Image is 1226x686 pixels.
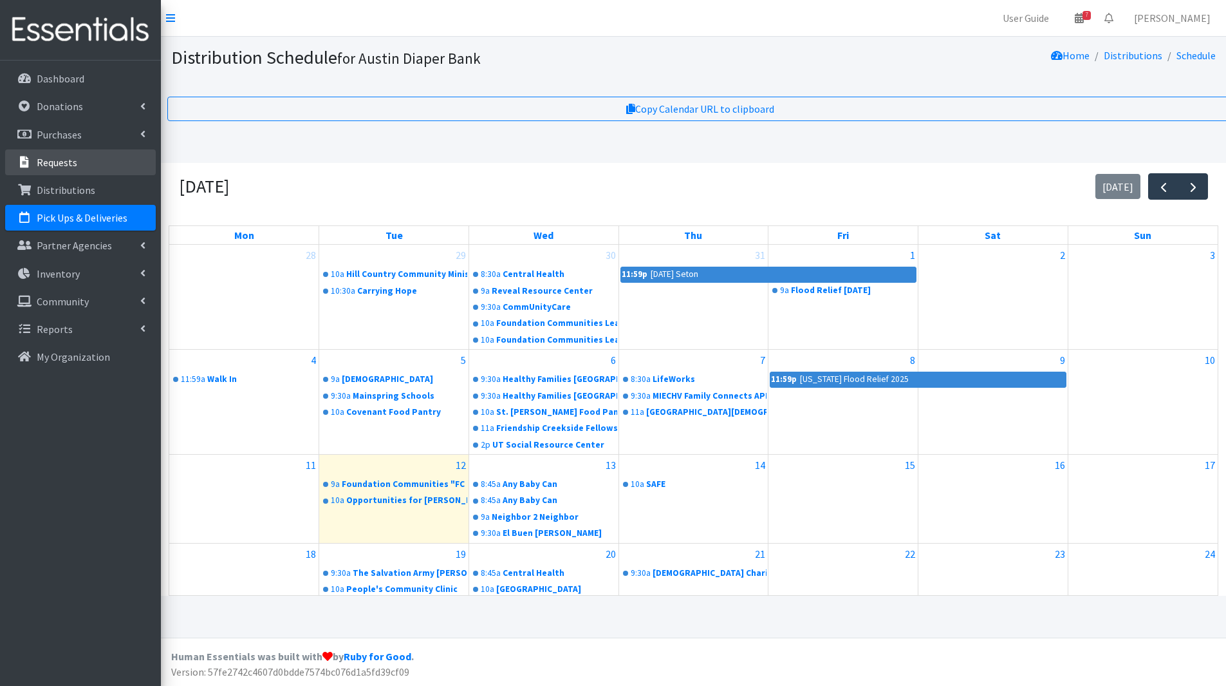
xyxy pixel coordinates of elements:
td: August 21, 2025 [618,543,768,615]
a: Dashboard [5,66,156,91]
a: August 22, 2025 [902,544,918,564]
a: August 5, 2025 [458,350,469,370]
a: August 7, 2025 [757,350,768,370]
div: 9a [780,284,789,297]
div: 9:30a [481,527,501,540]
a: August 24, 2025 [1202,544,1218,564]
a: August 8, 2025 [907,350,918,370]
a: 9aFoundation Communities "FC CHI" [320,477,467,492]
p: Reports [37,323,73,336]
a: 7 [1064,5,1094,31]
td: August 2, 2025 [918,245,1068,349]
a: 10aSAFE [620,477,767,492]
td: August 17, 2025 [1068,455,1218,544]
div: 10a [631,478,644,491]
td: July 30, 2025 [469,245,618,349]
a: August 12, 2025 [453,455,469,475]
a: 10aSt. [PERSON_NAME] Food Pantry [470,405,617,420]
button: [DATE] [1095,174,1141,199]
h1: Distribution Schedule [171,46,777,69]
a: 10a[GEOGRAPHIC_DATA] [470,582,617,597]
a: 9a[DEMOGRAPHIC_DATA] [320,372,467,387]
a: July 29, 2025 [453,245,469,265]
div: [GEOGRAPHIC_DATA] [496,583,617,596]
div: 11a [481,422,494,435]
td: July 28, 2025 [169,245,319,349]
a: August 18, 2025 [303,544,319,564]
a: Saturday [982,226,1003,244]
a: August 13, 2025 [603,455,618,475]
div: Friendship Creekside Fellowship [496,422,617,435]
div: Central Health [503,567,617,580]
div: 10:30a [331,285,355,298]
div: 10a [481,317,494,330]
div: MIECHV Family Connects APH - [GEOGRAPHIC_DATA] [653,390,767,403]
a: 10aFoundation Communities Learning Centers [470,332,617,348]
td: July 31, 2025 [618,245,768,349]
div: Central Health [503,268,617,281]
a: Purchases [5,122,156,148]
div: 8:45a [481,567,501,580]
a: Wednesday [531,226,556,244]
td: August 23, 2025 [918,543,1068,615]
a: 8:30aCentral Health [470,267,617,282]
a: Reports [5,316,156,342]
a: Thursday [682,226,705,244]
div: 11:59p [621,267,648,281]
td: July 29, 2025 [319,245,469,349]
a: Pick Ups & Deliveries [5,205,156,231]
div: 11a [631,406,644,419]
div: Any Baby Can [503,494,617,507]
a: August 20, 2025 [603,544,618,564]
div: Foundation Communities Learning Centers [496,334,617,347]
a: Friday [835,226,851,244]
div: 9:30a [631,567,651,580]
p: Distributions [37,184,95,196]
td: August 9, 2025 [918,350,1068,455]
div: Hill Country Community Ministries [346,268,467,281]
a: My Organization [5,344,156,370]
a: 11:59aWalk In [171,372,317,387]
div: 10a [331,268,344,281]
div: 8:30a [481,268,501,281]
div: Walk In [207,373,317,386]
a: Donations [5,93,156,119]
a: 10aCovenant Food Pantry [320,405,467,420]
div: 2p [481,439,490,452]
td: August 10, 2025 [1068,350,1218,455]
div: [DATE] Seton [650,267,699,281]
a: Tuesday [383,226,405,244]
td: August 6, 2025 [469,350,618,455]
a: 8:30aLifeWorks [620,372,767,387]
div: Healthy Families [GEOGRAPHIC_DATA] [503,373,617,386]
a: 2pUT Social Resource Center [470,437,617,453]
div: Covenant Food Pantry [346,406,467,419]
small: for Austin Diaper Bank [337,49,481,68]
td: August 12, 2025 [319,455,469,544]
div: [DEMOGRAPHIC_DATA] [342,373,467,386]
div: 9a [331,478,340,491]
a: 8:45aAny Baby Can [470,477,617,492]
a: User Guide [992,5,1059,31]
p: Community [37,295,89,308]
a: Partner Agencies [5,233,156,258]
p: Requests [37,156,77,169]
div: Mainspring Schools [353,390,467,403]
p: Partner Agencies [37,239,112,252]
div: 10a [481,583,494,596]
div: 9:30a [331,567,351,580]
p: Pick Ups & Deliveries [37,211,127,224]
a: 9aReveal Resource Center [470,283,617,299]
div: LifeWorks [653,373,767,386]
strong: Human Essentials was built with by . [171,650,414,663]
td: August 7, 2025 [618,350,768,455]
div: 9:30a [631,390,651,403]
div: People's Community Clinic [346,583,467,596]
td: August 15, 2025 [768,455,918,544]
div: 9:30a [481,373,501,386]
td: August 3, 2025 [1068,245,1218,349]
h2: [DATE] [179,176,229,198]
a: 9:30aThe Salvation Army [PERSON_NAME] Center [320,566,467,581]
a: Requests [5,149,156,175]
a: August 16, 2025 [1052,455,1068,475]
